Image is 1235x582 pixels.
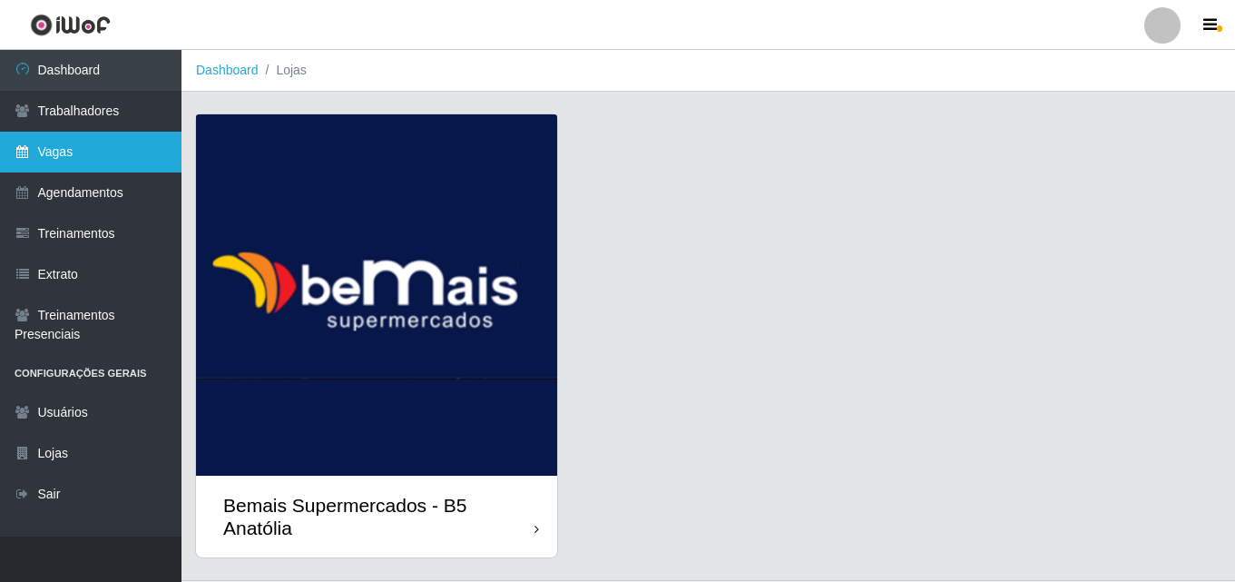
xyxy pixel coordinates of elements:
a: Dashboard [196,63,259,77]
img: CoreUI Logo [30,14,111,36]
div: Bemais Supermercados - B5 Anatólia [223,494,534,539]
a: Bemais Supermercados - B5 Anatólia [196,114,557,557]
nav: breadcrumb [181,50,1235,92]
img: cardImg [196,114,557,476]
li: Lojas [259,61,307,80]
